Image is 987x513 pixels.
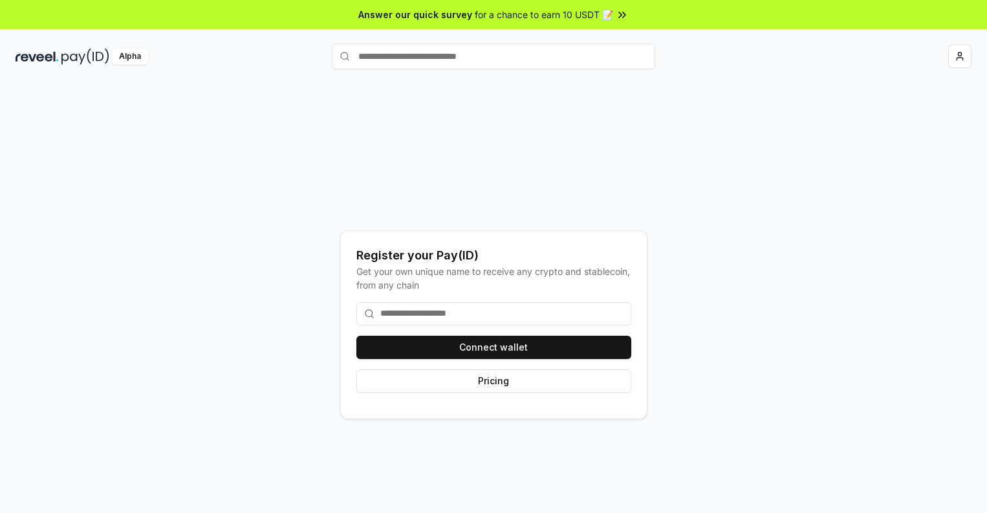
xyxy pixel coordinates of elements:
span: Answer our quick survey [358,8,472,21]
span: for a chance to earn 10 USDT 📝 [475,8,613,21]
div: Register your Pay(ID) [356,246,631,265]
button: Connect wallet [356,336,631,359]
div: Alpha [112,49,148,65]
button: Pricing [356,369,631,393]
div: Get your own unique name to receive any crypto and stablecoin, from any chain [356,265,631,292]
img: pay_id [61,49,109,65]
img: reveel_dark [16,49,59,65]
